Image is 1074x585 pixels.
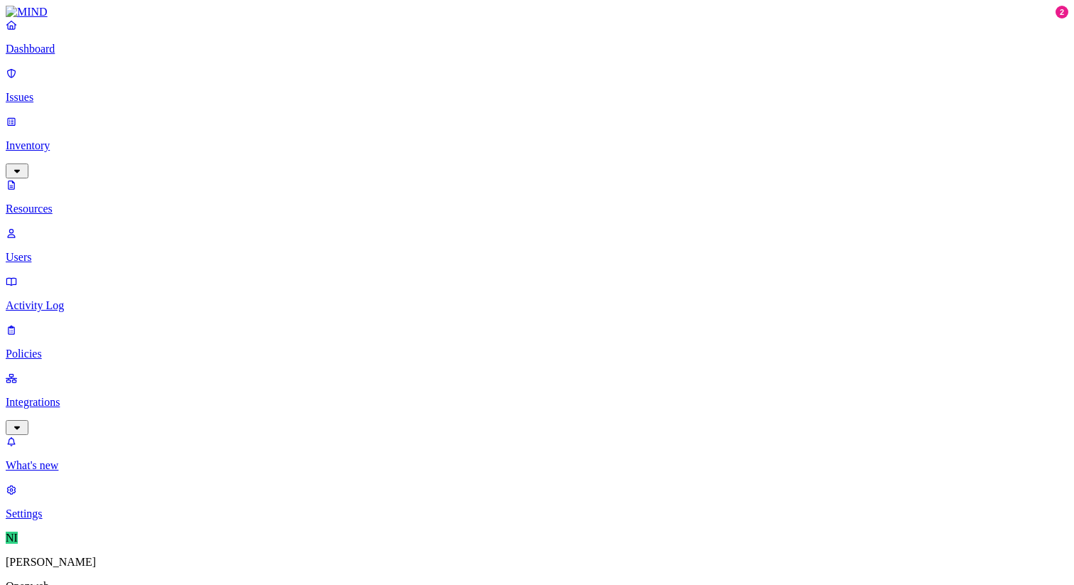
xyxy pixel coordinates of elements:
[6,435,1068,472] a: What's new
[6,18,1068,55] a: Dashboard
[6,396,1068,409] p: Integrations
[6,348,1068,360] p: Policies
[6,323,1068,360] a: Policies
[6,459,1068,472] p: What's new
[6,115,1068,176] a: Inventory
[6,227,1068,264] a: Users
[6,508,1068,520] p: Settings
[6,139,1068,152] p: Inventory
[6,556,1068,569] p: [PERSON_NAME]
[6,178,1068,215] a: Resources
[6,67,1068,104] a: Issues
[6,275,1068,312] a: Activity Log
[6,299,1068,312] p: Activity Log
[6,251,1068,264] p: Users
[6,43,1068,55] p: Dashboard
[6,483,1068,520] a: Settings
[6,91,1068,104] p: Issues
[6,6,1068,18] a: MIND
[6,203,1068,215] p: Resources
[6,532,18,544] span: NI
[1056,6,1068,18] div: 2
[6,372,1068,433] a: Integrations
[6,6,48,18] img: MIND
